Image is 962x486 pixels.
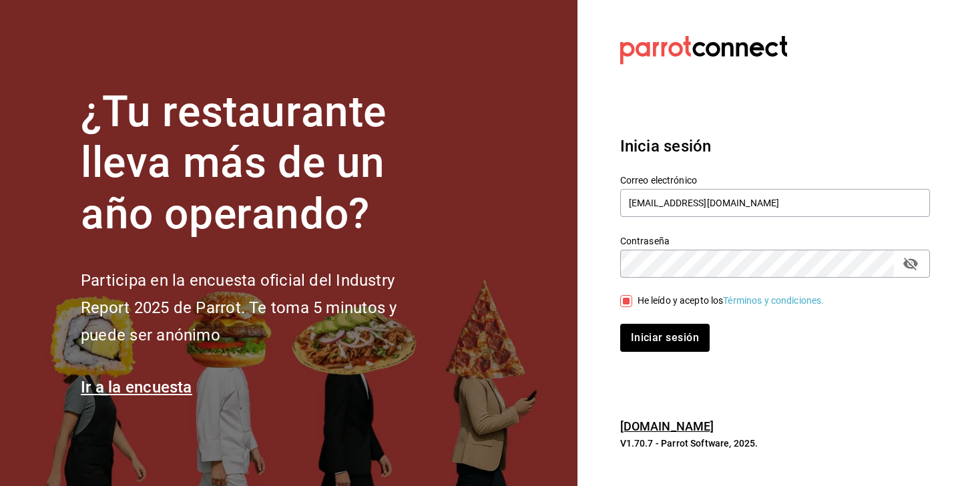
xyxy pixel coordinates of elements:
a: [DOMAIN_NAME] [620,419,714,433]
h3: Inicia sesión [620,134,930,158]
p: V1.70.7 - Parrot Software, 2025. [620,437,930,450]
div: He leído y acepto los [638,294,824,308]
button: passwordField [899,252,922,275]
h1: ¿Tu restaurante lleva más de un año operando? [81,87,441,240]
label: Contraseña [620,236,930,245]
input: Ingresa tu correo electrónico [620,189,930,217]
a: Términos y condiciones. [723,295,824,306]
label: Correo electrónico [620,175,930,184]
button: Iniciar sesión [620,324,710,352]
h2: Participa en la encuesta oficial del Industry Report 2025 de Parrot. Te toma 5 minutos y puede se... [81,267,441,348]
a: Ir a la encuesta [81,378,192,397]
